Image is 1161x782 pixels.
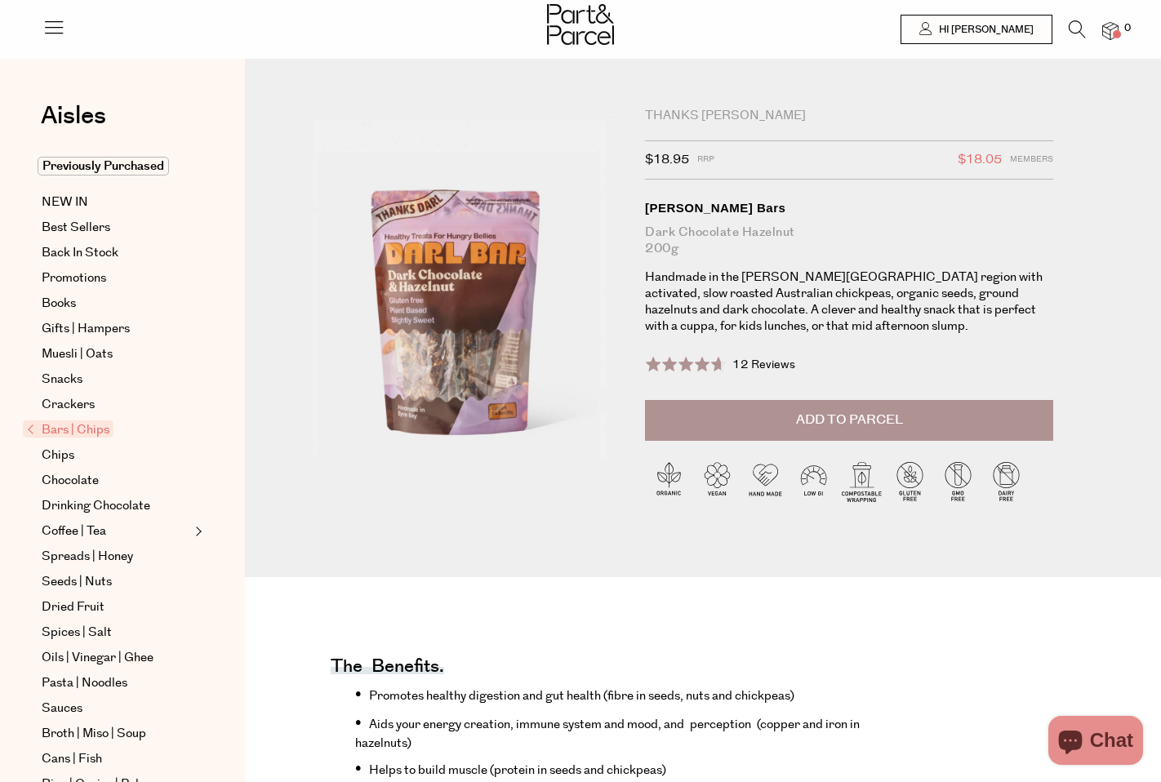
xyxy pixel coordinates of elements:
[191,522,202,541] button: Expand/Collapse Coffee | Tea
[42,749,190,769] a: Cans | Fish
[645,224,1053,257] div: Dark Chocolate Hazelnut 200g
[42,496,190,516] a: Drinking Chocolate
[796,411,903,429] span: Add to Parcel
[645,400,1053,441] button: Add to Parcel
[42,344,190,364] a: Muesli | Oats
[42,623,112,642] span: Spices | Salt
[294,108,621,516] img: Darl Bars
[41,104,106,144] a: Aisles
[42,522,190,541] a: Coffee | Tea
[42,648,153,668] span: Oils | Vinegar | Ghee
[935,23,1034,37] span: Hi [PERSON_NAME]
[42,243,118,263] span: Back In Stock
[41,98,106,134] span: Aisles
[645,457,693,505] img: P_P-ICONS-Live_Bec_V11_Organic.svg
[42,699,190,718] a: Sauces
[1120,21,1135,36] span: 0
[42,673,190,693] a: Pasta | Noodles
[42,471,190,491] a: Chocolate
[42,319,130,339] span: Gifts | Hampers
[1043,716,1148,769] inbox-online-store-chat: Shopify online store chat
[42,598,190,617] a: Dried Fruit
[42,294,76,313] span: Books
[42,269,106,288] span: Promotions
[42,496,150,516] span: Drinking Chocolate
[42,344,113,364] span: Muesli | Oats
[42,370,190,389] a: Snacks
[42,623,190,642] a: Spices | Salt
[331,663,444,674] h4: The benefits.
[42,699,82,718] span: Sauces
[42,157,190,176] a: Previously Purchased
[42,673,127,693] span: Pasta | Noodles
[838,457,886,505] img: P_P-ICONS-Live_Bec_V11_Compostable_Wrapping.svg
[42,572,112,592] span: Seeds | Nuts
[732,357,795,373] span: 12 Reviews
[42,547,133,567] span: Spreads | Honey
[886,457,934,505] img: P_P-ICONS-Live_Bec_V11_Gluten_Free.svg
[42,572,190,592] a: Seeds | Nuts
[369,687,794,704] span: Promotes healthy digestion and gut health (fibre in seeds, nuts and chickpeas)
[645,200,1053,216] div: [PERSON_NAME] Bars
[42,243,190,263] a: Back In Stock
[645,269,1053,335] p: Handmade in the [PERSON_NAME][GEOGRAPHIC_DATA] region with activated, slow roasted Australian chi...
[42,395,95,415] span: Crackers
[645,149,689,171] span: $18.95
[982,457,1030,505] img: P_P-ICONS-Live_Bec_V11_Dairy_Free.svg
[42,724,190,744] a: Broth | Miso | Soup
[42,446,74,465] span: Chips
[547,4,614,45] img: Part&Parcel
[23,420,113,438] span: Bars | Chips
[1010,149,1053,171] span: Members
[42,749,102,769] span: Cans | Fish
[958,149,1002,171] span: $18.05
[42,218,110,238] span: Best Sellers
[42,370,82,389] span: Snacks
[934,457,982,505] img: P_P-ICONS-Live_Bec_V11_GMO_Free.svg
[27,420,190,440] a: Bars | Chips
[355,716,860,752] span: Aids your energy creation, immune system and mood, and perception (copper and iron in hazelnuts)
[42,218,190,238] a: Best Sellers
[42,319,190,339] a: Gifts | Hampers
[42,522,106,541] span: Coffee | Tea
[42,471,99,491] span: Chocolate
[901,15,1052,44] a: Hi [PERSON_NAME]
[42,395,190,415] a: Crackers
[645,108,1053,124] div: Thanks [PERSON_NAME]
[42,547,190,567] a: Spreads | Honey
[693,457,741,505] img: P_P-ICONS-Live_Bec_V11_Vegan.svg
[42,294,190,313] a: Books
[38,157,169,176] span: Previously Purchased
[42,269,190,288] a: Promotions
[697,149,714,171] span: RRP
[369,762,666,779] span: Helps to build muscle (protein in seeds and chickpeas)
[42,193,190,212] a: NEW IN
[790,457,838,505] img: P_P-ICONS-Live_Bec_V11_Low_Gi.svg
[42,446,190,465] a: Chips
[1102,22,1119,39] a: 0
[42,598,105,617] span: Dried Fruit
[42,648,190,668] a: Oils | Vinegar | Ghee
[741,457,790,505] img: P_P-ICONS-Live_Bec_V11_Handmade.svg
[42,724,146,744] span: Broth | Miso | Soup
[42,193,88,212] span: NEW IN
